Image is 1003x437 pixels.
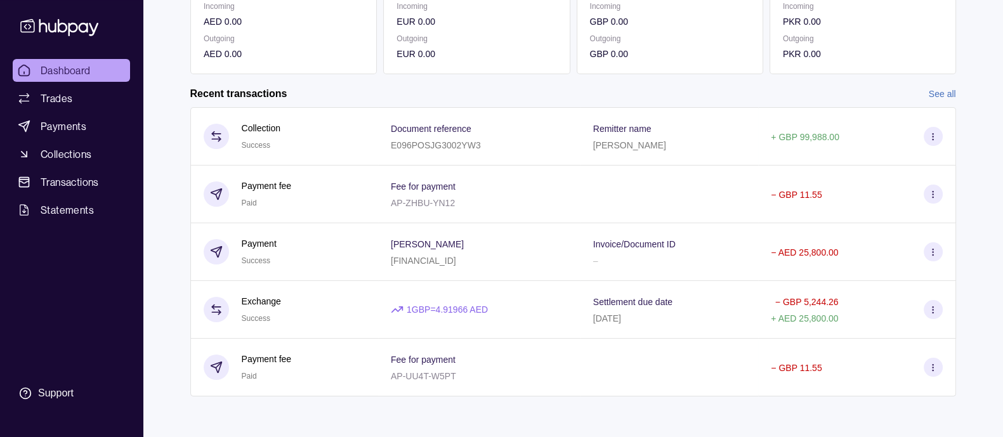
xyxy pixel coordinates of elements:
[775,297,839,307] p: − GBP 5,244.26
[242,352,292,366] p: Payment fee
[242,237,277,251] p: Payment
[929,87,956,101] a: See all
[593,313,621,323] p: [DATE]
[41,174,99,190] span: Transactions
[13,59,130,82] a: Dashboard
[204,15,364,29] p: AED 0.00
[407,303,488,316] p: 1 GBP = 4.91966 AED
[782,32,942,46] p: Outgoing
[593,140,666,150] p: [PERSON_NAME]
[771,313,838,323] p: + AED 25,800.00
[589,32,749,46] p: Outgoing
[38,386,74,400] div: Support
[13,171,130,193] a: Transactions
[391,124,471,134] p: Document reference
[242,199,257,207] span: Paid
[13,143,130,166] a: Collections
[391,239,464,249] p: [PERSON_NAME]
[593,239,676,249] p: Invoice/Document ID
[41,91,72,106] span: Trades
[391,355,456,365] p: Fee for payment
[782,15,942,29] p: PKR 0.00
[13,87,130,110] a: Trades
[13,380,130,407] a: Support
[391,371,456,381] p: AP-UU4T-W5PT
[589,15,749,29] p: GBP 0.00
[41,63,91,78] span: Dashboard
[782,47,942,61] p: PKR 0.00
[593,256,598,266] p: –
[242,314,270,323] span: Success
[204,32,364,46] p: Outgoing
[391,140,481,150] p: E096POSJG3002YW3
[242,141,270,150] span: Success
[771,132,839,142] p: + GBP 99,988.00
[41,119,86,134] span: Payments
[13,115,130,138] a: Payments
[771,363,822,373] p: − GBP 11.55
[242,294,281,308] p: Exchange
[397,15,556,29] p: EUR 0.00
[589,47,749,61] p: GBP 0.00
[771,190,822,200] p: − GBP 11.55
[391,181,456,192] p: Fee for payment
[391,256,456,266] p: [FINANCIAL_ID]
[190,87,287,101] h2: Recent transactions
[41,147,91,162] span: Collections
[204,47,364,61] p: AED 0.00
[771,247,838,258] p: − AED 25,800.00
[391,198,455,208] p: AP-ZHBU-YN12
[242,256,270,265] span: Success
[242,372,257,381] span: Paid
[13,199,130,221] a: Statements
[397,32,556,46] p: Outgoing
[242,121,280,135] p: Collection
[593,297,672,307] p: Settlement due date
[593,124,652,134] p: Remitter name
[41,202,94,218] span: Statements
[242,179,292,193] p: Payment fee
[397,47,556,61] p: EUR 0.00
